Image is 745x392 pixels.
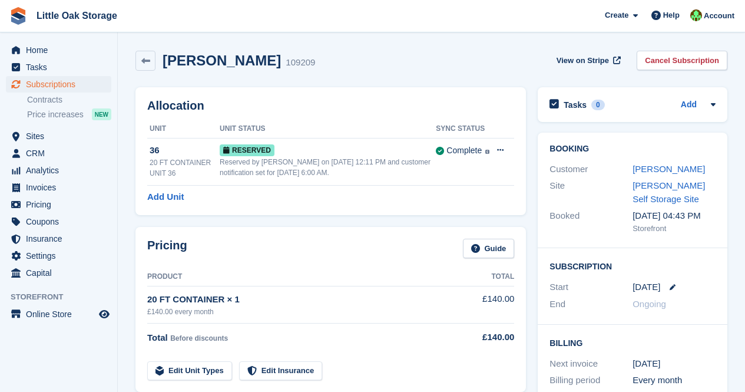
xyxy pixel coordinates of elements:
span: Before discounts [170,334,228,342]
td: £140.00 [458,286,514,323]
img: Michael Aujla [690,9,702,21]
div: 109209 [286,56,315,70]
div: Site [549,179,633,206]
span: Online Store [26,306,97,322]
th: Product [147,268,458,286]
a: Add [681,98,697,112]
div: £140.00 every month [147,307,458,317]
h2: Allocation [147,99,514,113]
span: Reserved [220,144,274,156]
a: Cancel Subscription [637,51,727,70]
h2: Pricing [147,239,187,258]
div: NEW [92,108,111,120]
span: Total [147,332,168,342]
div: Complete [446,144,482,157]
div: Reserved by [PERSON_NAME] on [DATE] 12:11 PM and customer notification set for [DATE] 6:00 AM. [220,157,436,178]
span: Analytics [26,162,97,179]
a: Price increases NEW [27,108,111,121]
a: menu [6,162,111,179]
span: Settings [26,248,97,264]
a: menu [6,230,111,247]
span: Coupons [26,213,97,230]
a: Edit Insurance [239,361,323,381]
div: Start [549,281,633,294]
div: Booked [549,209,633,234]
a: menu [6,128,111,144]
div: Every month [633,374,716,387]
span: View on Stripe [557,55,609,67]
span: Insurance [26,230,97,247]
a: Preview store [97,307,111,321]
a: menu [6,265,111,281]
h2: Booking [549,144,716,154]
a: Contracts [27,94,111,106]
div: Billing period [549,374,633,387]
span: Pricing [26,196,97,213]
div: End [549,298,633,311]
img: icon-info-grey-7440780725fd019a000dd9b08b2336e03edf1995a4989e88bcd33f0948082b44.svg [485,150,489,154]
a: View on Stripe [552,51,623,70]
th: Unit Status [220,120,436,139]
a: Guide [463,239,515,258]
h2: Tasks [564,100,587,110]
h2: Billing [549,337,716,348]
div: Customer [549,163,633,176]
div: 0 [591,100,605,110]
th: Sync Status [436,120,489,139]
h2: Subscription [549,260,716,272]
span: Invoices [26,179,97,196]
a: menu [6,248,111,264]
div: Next invoice [549,357,633,371]
a: menu [6,306,111,322]
span: Tasks [26,59,97,75]
a: menu [6,196,111,213]
span: Create [605,9,628,21]
a: Little Oak Storage [32,6,122,25]
div: [DATE] [633,357,716,371]
span: Capital [26,265,97,281]
time: 2025-11-01 00:00:00 UTC [633,281,660,294]
div: £140.00 [458,331,514,344]
span: Account [704,10,734,22]
a: menu [6,59,111,75]
div: 20 FT CONTAINER UNIT 36 [150,157,220,179]
a: menu [6,42,111,58]
div: [DATE] 04:43 PM [633,209,716,223]
span: Ongoing [633,299,666,309]
div: 36 [150,144,220,157]
span: Price increases [27,109,84,120]
a: menu [6,213,111,230]
img: stora-icon-8386f47178a22dfd0bd8f6a31ec36ba5ce8667c1dd55bd0f319d3a0aa187defe.svg [9,7,27,25]
span: Storefront [11,291,117,303]
a: Add Unit [147,190,184,204]
div: Storefront [633,223,716,235]
div: 20 FT CONTAINER × 1 [147,293,458,307]
th: Unit [147,120,220,139]
span: CRM [26,145,97,162]
a: [PERSON_NAME] [633,164,705,174]
th: Total [458,268,514,286]
a: [PERSON_NAME] Self Storage Site [633,180,705,204]
span: Home [26,42,97,58]
span: Subscriptions [26,76,97,93]
a: menu [6,145,111,162]
h2: [PERSON_NAME] [163,52,281,68]
a: menu [6,179,111,196]
a: menu [6,76,111,93]
a: Edit Unit Types [147,361,232,381]
span: Sites [26,128,97,144]
span: Help [663,9,680,21]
